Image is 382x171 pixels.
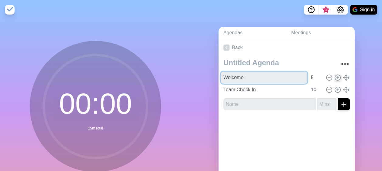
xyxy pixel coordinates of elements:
input: Name [221,72,307,84]
a: Meetings [286,27,355,39]
img: google logo [353,7,357,12]
img: timeblocks logo [5,5,15,15]
span: 3 [323,8,328,12]
button: Sign in [350,5,377,15]
input: Name [221,84,307,96]
button: Settings [333,5,348,15]
a: Back [219,39,355,56]
input: Name [223,98,316,110]
button: What’s new [318,5,333,15]
button: More [339,58,351,70]
input: Mins [317,98,336,110]
input: Mins [308,84,323,96]
a: Agendas [219,27,286,39]
button: Help [304,5,318,15]
input: Mins [308,72,323,84]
